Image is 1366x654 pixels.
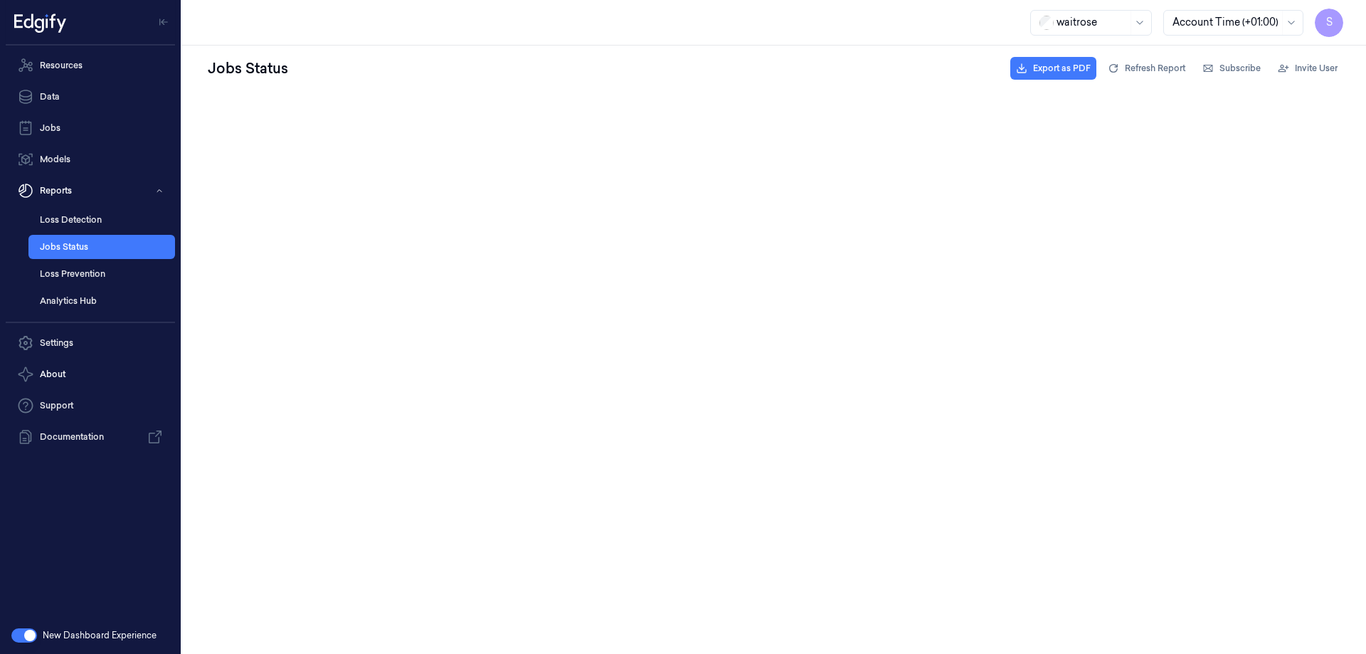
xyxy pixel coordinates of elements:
a: Jobs [6,114,175,142]
button: Invite User [1272,57,1343,80]
span: Subscribe [1219,62,1261,75]
span: Export as PDF [1033,62,1091,75]
button: S [1315,9,1343,37]
a: Jobs Status [28,235,175,259]
a: Documentation [6,423,175,451]
button: Subscribe [1197,57,1266,80]
button: Refresh Report [1102,57,1191,80]
a: Loss Detection [28,208,175,232]
span: Invite User [1295,62,1338,75]
button: Toggle Navigation [152,11,175,33]
div: Jobs Status [205,56,291,81]
a: Data [6,83,175,111]
button: Export as PDF [1010,57,1096,80]
span: Refresh Report [1125,62,1185,75]
button: About [6,360,175,389]
a: Analytics Hub [28,289,175,313]
a: Support [6,391,175,420]
a: Models [6,145,175,174]
a: Loss Prevention [28,262,175,286]
a: Settings [6,329,175,357]
a: Resources [6,51,175,80]
button: Reports [6,176,175,205]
